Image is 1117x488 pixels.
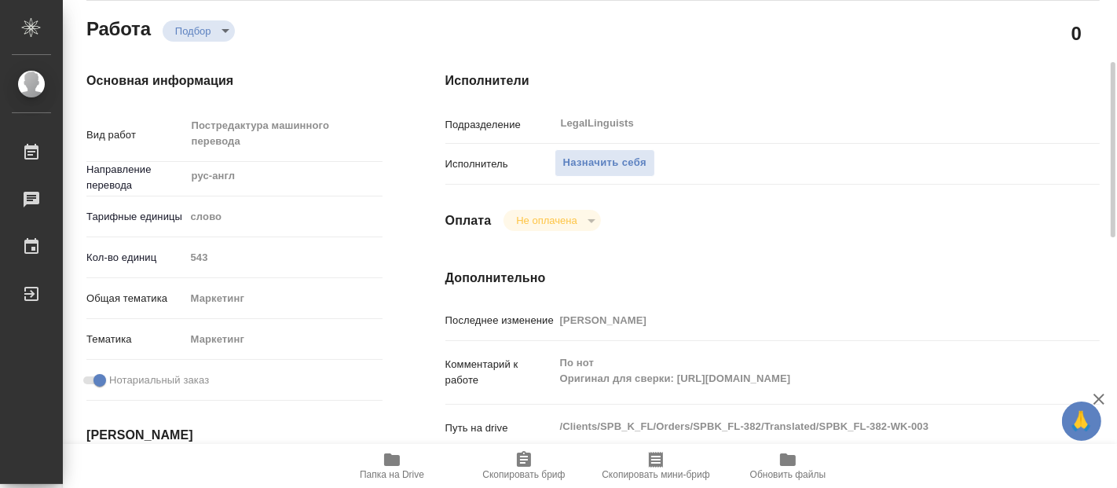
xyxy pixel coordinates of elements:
p: Исполнитель [445,156,555,172]
p: Кол-во единиц [86,250,185,266]
span: Скопировать бриф [482,469,565,480]
div: Подбор [163,20,235,42]
h4: Оплата [445,211,492,230]
h2: Работа [86,13,151,42]
button: Скопировать мини-бриф [590,444,722,488]
p: Вид работ [86,127,185,143]
input: Пустое поле [185,246,383,269]
h4: [PERSON_NAME] [86,426,383,445]
button: Папка на Drive [326,444,458,488]
button: 🙏 [1062,402,1101,441]
p: Тарифные единицы [86,209,185,225]
button: Подбор [170,24,216,38]
span: 🙏 [1068,405,1095,438]
h2: 0 [1071,20,1082,46]
p: Комментарий к работе [445,357,555,388]
textarea: /Clients/SPB_K_FL/Orders/SPBK_FL-382/Translated/SPBK_FL-382-WK-003 [555,413,1046,440]
div: Маркетинг [185,285,383,312]
span: Нотариальный заказ [109,372,209,388]
button: Назначить себя [555,149,655,177]
div: Подбор [504,210,600,231]
button: Скопировать бриф [458,444,590,488]
p: Подразделение [445,117,555,133]
button: Не оплачена [511,214,581,227]
p: Тематика [86,332,185,347]
p: Последнее изменение [445,313,555,328]
div: слово [185,204,383,230]
span: Обновить файлы [750,469,826,480]
p: Направление перевода [86,162,185,193]
input: Пустое поле [555,309,1046,332]
h4: Дополнительно [445,269,1100,288]
button: Обновить файлы [722,444,854,488]
div: Маркетинг [185,326,383,353]
span: Назначить себя [563,154,646,172]
h4: Исполнители [445,72,1100,90]
span: Папка на Drive [360,469,424,480]
textarea: По нот Оригинал для сверки: [URL][DOMAIN_NAME] [555,350,1046,392]
p: Путь на drive [445,420,555,436]
span: Скопировать мини-бриф [602,469,709,480]
p: Общая тематика [86,291,185,306]
h4: Основная информация [86,72,383,90]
